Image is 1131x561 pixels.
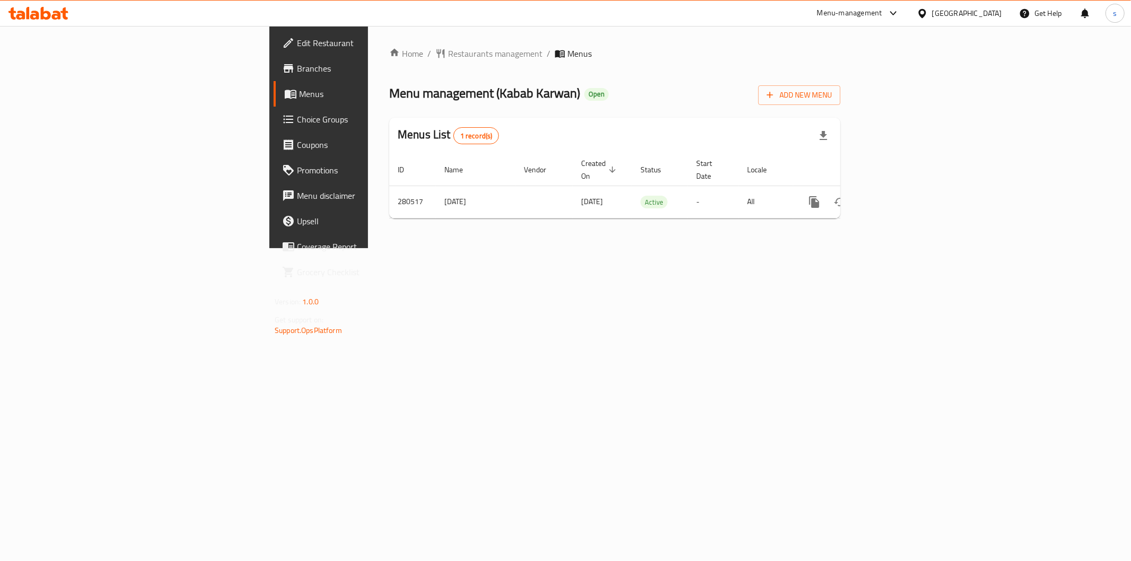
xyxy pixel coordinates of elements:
[297,189,450,202] span: Menu disclaimer
[297,215,450,227] span: Upsell
[274,107,458,132] a: Choice Groups
[297,266,450,278] span: Grocery Checklist
[389,81,580,105] span: Menu management ( Kabab Karwan )
[444,163,477,176] span: Name
[297,37,450,49] span: Edit Restaurant
[275,313,323,327] span: Get support on:
[297,240,450,253] span: Coverage Report
[454,131,499,141] span: 1 record(s)
[802,189,827,215] button: more
[567,47,592,60] span: Menus
[524,163,560,176] span: Vendor
[274,259,458,285] a: Grocery Checklist
[696,157,726,182] span: Start Date
[581,157,619,182] span: Created On
[389,47,840,60] nav: breadcrumb
[817,7,882,20] div: Menu-management
[274,157,458,183] a: Promotions
[297,113,450,126] span: Choice Groups
[299,87,450,100] span: Menus
[584,88,609,101] div: Open
[297,164,450,177] span: Promotions
[688,186,739,218] td: -
[389,154,912,218] table: enhanced table
[274,30,458,56] a: Edit Restaurant
[448,47,542,60] span: Restaurants management
[302,295,319,309] span: 1.0.0
[398,163,418,176] span: ID
[767,89,832,102] span: Add New Menu
[641,196,668,208] span: Active
[547,47,550,60] li: /
[274,183,458,208] a: Menu disclaimer
[827,189,853,215] button: Change Status
[641,163,675,176] span: Status
[758,85,840,105] button: Add New Menu
[274,132,458,157] a: Coupons
[453,127,499,144] div: Total records count
[1113,7,1117,19] span: s
[297,62,450,75] span: Branches
[584,90,609,99] span: Open
[435,47,542,60] a: Restaurants management
[739,186,793,218] td: All
[793,154,912,186] th: Actions
[811,123,836,148] div: Export file
[274,234,458,259] a: Coverage Report
[275,323,342,337] a: Support.OpsPlatform
[274,56,458,81] a: Branches
[274,81,458,107] a: Menus
[398,127,499,144] h2: Menus List
[747,163,781,176] span: Locale
[436,186,515,218] td: [DATE]
[297,138,450,151] span: Coupons
[275,295,301,309] span: Version:
[581,195,603,208] span: [DATE]
[932,7,1002,19] div: [GEOGRAPHIC_DATA]
[274,208,458,234] a: Upsell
